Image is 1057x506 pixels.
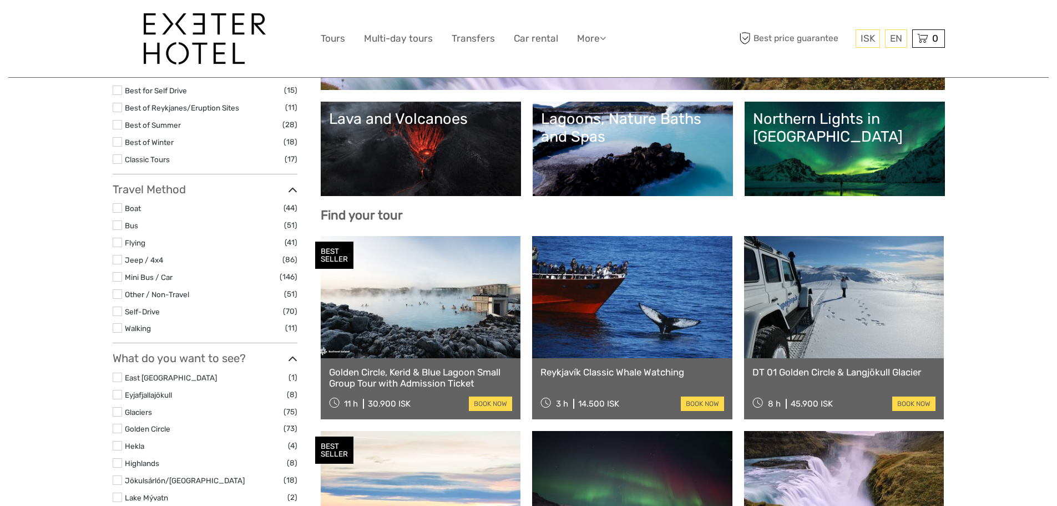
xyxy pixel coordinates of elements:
[285,101,297,114] span: (11)
[540,367,724,378] a: Reykjavík Classic Whale Watching
[885,29,907,48] div: EN
[280,270,297,283] span: (146)
[113,352,297,365] h3: What do you want to see?
[125,373,217,382] a: East [GEOGRAPHIC_DATA]
[284,422,297,435] span: (73)
[125,424,170,433] a: Golden Circle
[315,242,353,269] div: BEST SELLER
[284,202,297,214] span: (44)
[768,399,781,409] span: 8 h
[284,405,297,418] span: (75)
[329,367,513,389] a: Golden Circle, Kerid & Blue Lagoon Small Group Tour with Admission Ticket
[577,31,606,47] a: More
[368,399,411,409] div: 30.900 ISK
[284,288,297,300] span: (51)
[892,397,935,411] a: book now
[125,476,245,485] a: Jökulsárlón/[GEOGRAPHIC_DATA]
[125,273,173,282] a: Mini Bus / Car
[861,33,875,44] span: ISK
[125,255,163,264] a: Jeep / 4x4
[681,397,724,411] a: book now
[284,474,297,487] span: (18)
[113,183,297,196] h3: Travel Method
[752,367,936,378] a: DT 01 Golden Circle & Langjökull Glacier
[125,138,174,147] a: Best of Winter
[344,399,358,409] span: 11 h
[282,253,297,266] span: (86)
[321,208,403,223] b: Find your tour
[737,29,853,48] span: Best price guarantee
[284,136,297,148] span: (18)
[753,110,937,146] div: Northern Lights in [GEOGRAPHIC_DATA]
[125,307,160,316] a: Self-Drive
[125,221,138,230] a: Bus
[364,31,433,47] a: Multi-day tours
[514,31,558,47] a: Car rental
[125,390,172,399] a: Eyjafjallajökull
[125,103,239,112] a: Best of Reykjanes/Eruption Sites
[289,371,297,384] span: (1)
[125,204,141,213] a: Boat
[125,324,151,333] a: Walking
[452,31,495,47] a: Transfers
[287,457,297,469] span: (8)
[125,493,168,502] a: Lake Mývatn
[329,110,513,128] div: Lava and Volcanoes
[329,110,513,188] a: Lava and Volcanoes
[125,442,144,450] a: Hekla
[469,397,512,411] a: book now
[541,110,725,188] a: Lagoons, Nature Baths and Spas
[578,399,619,409] div: 14.500 ISK
[125,86,187,95] a: Best for Self Drive
[285,153,297,166] span: (17)
[930,33,940,44] span: 0
[288,439,297,452] span: (4)
[287,388,297,401] span: (8)
[285,236,297,249] span: (41)
[791,399,833,409] div: 45.900 ISK
[283,305,297,318] span: (70)
[125,238,145,247] a: Flying
[753,110,937,188] a: Northern Lights in [GEOGRAPHIC_DATA]
[125,459,159,468] a: Highlands
[125,121,181,129] a: Best of Summer
[144,13,266,64] img: 1336-96d47ae6-54fc-4907-bf00-0fbf285a6419_logo_big.jpg
[287,491,297,504] span: (2)
[541,110,725,146] div: Lagoons, Nature Baths and Spas
[321,31,345,47] a: Tours
[282,118,297,131] span: (28)
[284,219,297,232] span: (51)
[285,322,297,334] span: (11)
[556,399,568,409] span: 3 h
[125,290,189,299] a: Other / Non-Travel
[315,437,353,464] div: BEST SELLER
[125,155,170,164] a: Classic Tours
[284,84,297,97] span: (15)
[125,408,152,417] a: Glaciers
